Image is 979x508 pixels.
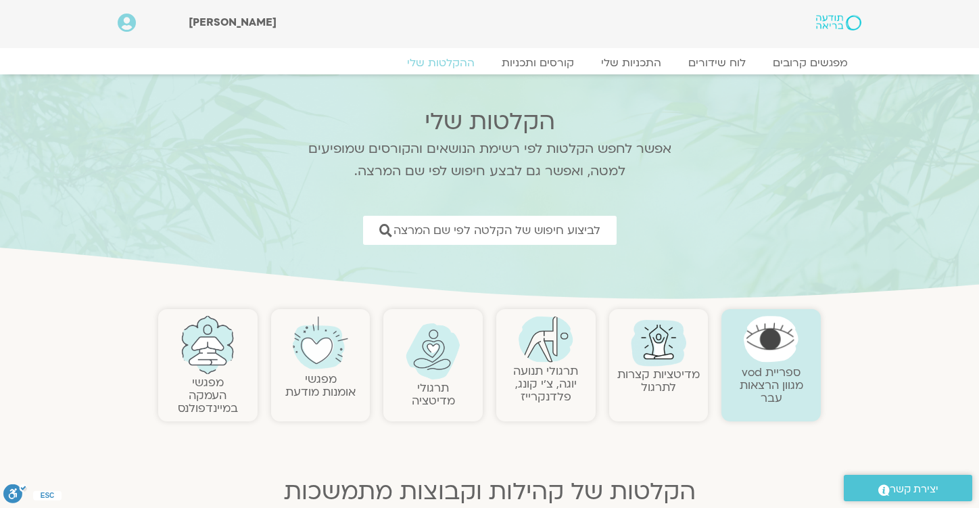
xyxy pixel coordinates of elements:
a: מדיטציות קצרות לתרגול [617,367,700,395]
h2: הקלטות של קהילות וקבוצות מתמשכות [158,478,821,505]
span: יצירת קשר [890,480,938,499]
h2: הקלטות שלי [290,108,689,135]
a: לביצוע חיפוש של הקלטה לפי שם המרצה [363,216,617,245]
a: מפגשיאומנות מודעת [285,371,356,400]
a: מפגשים קרובים [759,56,861,70]
span: לביצוע חיפוש של הקלטה לפי שם המרצה [393,224,600,237]
a: תרגולי תנועהיוגה, צ׳י קונג, פלדנקרייז [513,363,578,405]
span: [PERSON_NAME] [189,15,277,30]
a: לוח שידורים [675,56,759,70]
a: מפגשיהעמקה במיינדפולנס [178,375,238,416]
a: יצירת קשר [844,475,972,501]
nav: Menu [118,56,861,70]
a: ההקלטות שלי [393,56,488,70]
a: קורסים ותכניות [488,56,588,70]
a: תרגולימדיטציה [412,380,455,409]
a: ספריית vodמגוון הרצאות עבר [740,365,803,406]
p: אפשר לחפש הקלטות לפי רשימת הנושאים והקורסים שמופיעים למטה, ואפשר גם לבצע חיפוש לפי שם המרצה. [290,138,689,183]
a: התכניות שלי [588,56,675,70]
